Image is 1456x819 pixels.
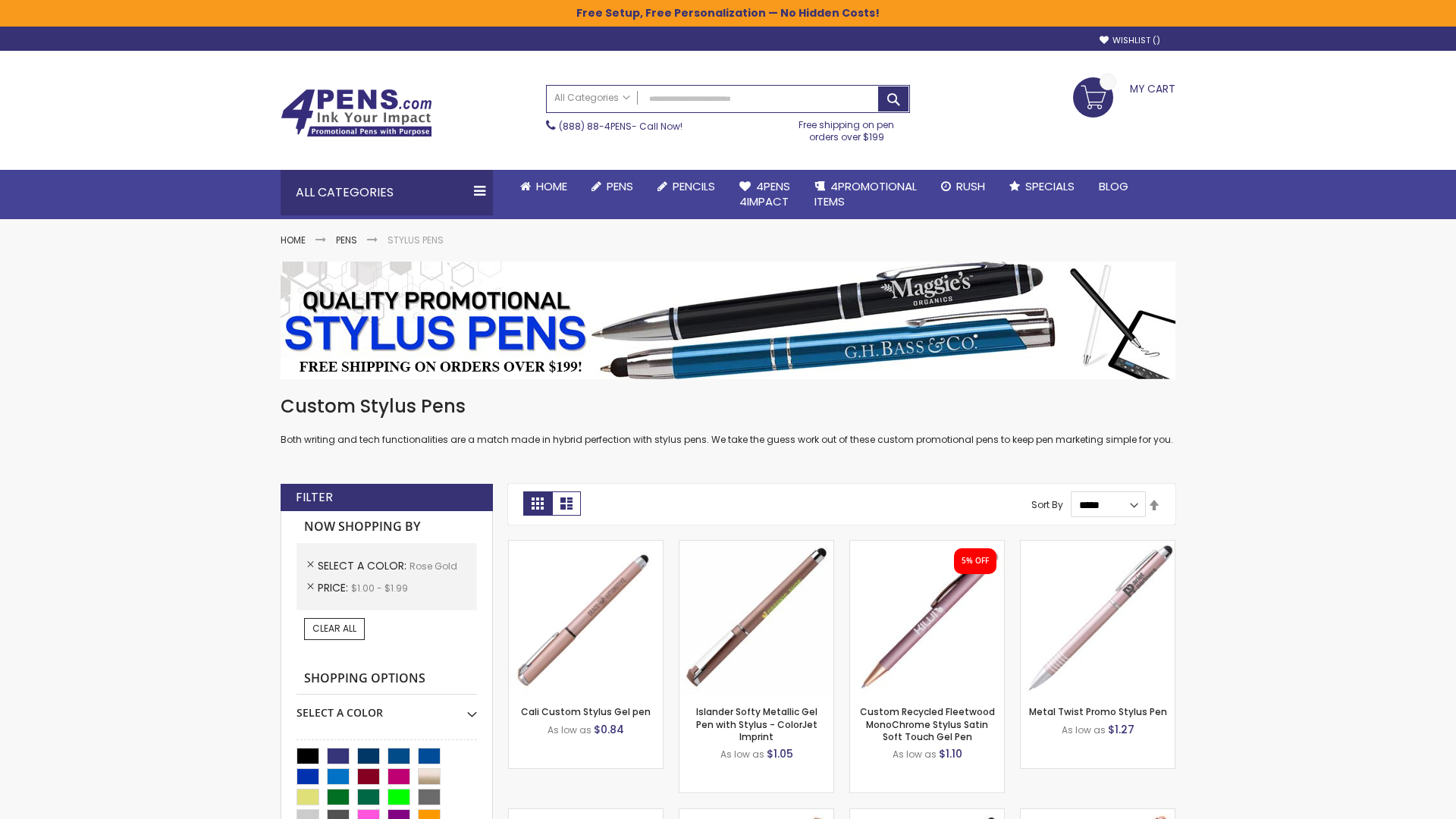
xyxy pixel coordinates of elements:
[720,748,764,761] span: As low as
[929,170,997,203] a: Rush
[814,178,917,209] span: 4PROMOTIONAL ITEMS
[312,622,356,635] span: Clear All
[336,234,357,246] a: Pens
[281,89,432,137] img: 4Pens Custom Pens and Promotional Products
[296,489,333,506] strong: Filter
[679,540,833,553] a: Islander Softy Metallic Gel Pen with Stylus - ColorJet Imprint-Rose Gold
[536,178,567,194] span: Home
[297,695,477,720] div: Select A Color
[281,394,1175,447] div: Both writing and tech functionalities are a match made in hybrid perfection with stylus pens. We ...
[508,170,579,203] a: Home
[523,491,552,516] strong: Grid
[409,560,457,573] span: Rose Gold
[318,580,351,595] span: Price
[850,540,1004,553] a: Custom Recycled Fleetwood MonoChrome Stylus Satin Soft Touch Gel Pen-Rose Gold
[521,705,651,718] a: Cali Custom Stylus Gel pen
[281,170,493,215] div: All Categories
[962,556,989,566] div: 5% OFF
[1108,722,1134,737] span: $1.27
[559,120,682,133] span: - Call Now!
[956,178,985,194] span: Rush
[297,511,477,543] strong: Now Shopping by
[388,234,444,246] strong: Stylus Pens
[696,705,817,742] a: Islander Softy Metallic Gel Pen with Stylus - ColorJet Imprint
[579,170,645,203] a: Pens
[547,86,638,111] a: All Categories
[559,120,632,133] a: (888) 88-4PENS
[1087,170,1141,203] a: Blog
[281,394,1175,419] h1: Custom Stylus Pens
[351,582,408,595] span: $1.00 - $1.99
[893,748,937,761] span: As low as
[509,540,663,553] a: Cali Custom Stylus Gel pen-Rose Gold
[850,541,1004,695] img: Custom Recycled Fleetwood MonoChrome Stylus Satin Soft Touch Gel Pen-Rose Gold
[939,746,962,761] span: $1.10
[1031,498,1063,511] label: Sort By
[297,663,477,695] strong: Shopping Options
[1029,705,1167,718] a: Metal Twist Promo Stylus Pen
[607,178,633,194] span: Pens
[554,92,630,104] span: All Categories
[727,170,802,219] a: 4Pens4impact
[739,178,790,209] span: 4Pens 4impact
[509,541,663,695] img: Cali Custom Stylus Gel pen-Rose Gold
[548,723,591,736] span: As low as
[802,170,929,219] a: 4PROMOTIONALITEMS
[1099,178,1128,194] span: Blog
[1021,540,1175,553] a: Metal Twist Promo Stylus Pen-Rose gold
[1100,35,1160,46] a: Wishlist
[783,113,911,143] div: Free shipping on pen orders over $199
[281,262,1175,379] img: Stylus Pens
[1025,178,1075,194] span: Specials
[318,558,409,573] span: Select A Color
[997,170,1087,203] a: Specials
[594,722,624,737] span: $0.84
[679,541,833,695] img: Islander Softy Metallic Gel Pen with Stylus - ColorJet Imprint-Rose Gold
[767,746,793,761] span: $1.05
[673,178,715,194] span: Pencils
[1021,541,1175,695] img: Metal Twist Promo Stylus Pen-Rose gold
[281,234,306,246] a: Home
[860,705,995,742] a: Custom Recycled Fleetwood MonoChrome Stylus Satin Soft Touch Gel Pen
[1062,723,1106,736] span: As low as
[304,618,365,639] a: Clear All
[645,170,727,203] a: Pencils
